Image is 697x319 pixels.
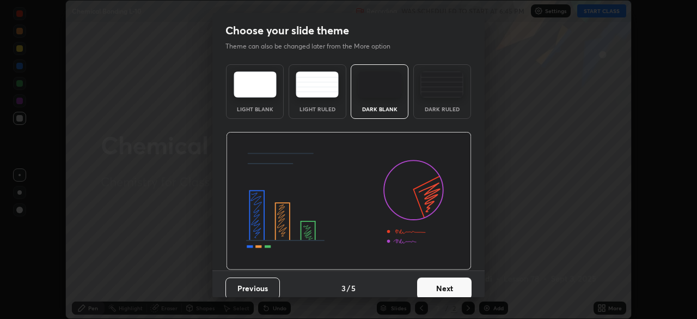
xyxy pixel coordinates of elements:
h4: / [347,282,350,294]
button: Next [417,278,472,299]
img: darkRuledTheme.de295e13.svg [420,71,463,98]
div: Dark Blank [358,106,401,112]
img: darkTheme.f0cc69e5.svg [358,71,401,98]
div: Dark Ruled [420,106,464,112]
img: lightRuledTheme.5fabf969.svg [296,71,339,98]
div: Light Ruled [296,106,339,112]
h4: 5 [351,282,356,294]
img: darkThemeBanner.d06ce4a2.svg [226,132,472,270]
h4: 3 [341,282,346,294]
div: Light Blank [233,106,277,112]
img: lightTheme.e5ed3b09.svg [234,71,277,98]
button: Previous [225,278,280,299]
h2: Choose your slide theme [225,23,349,38]
p: Theme can also be changed later from the More option [225,41,402,51]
